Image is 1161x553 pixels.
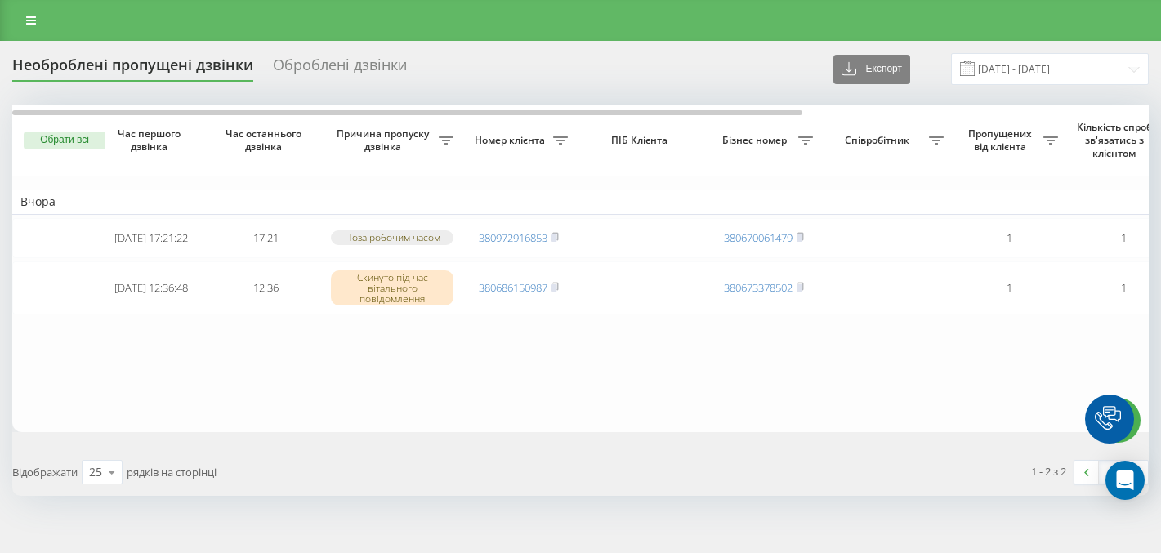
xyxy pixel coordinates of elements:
span: рядків на сторінці [127,465,217,479]
span: Співробітник [829,134,929,147]
span: Відображати [12,465,78,479]
td: [DATE] 12:36:48 [94,261,208,315]
div: Скинуто під час вітального повідомлення [331,270,453,306]
td: 17:21 [208,218,323,258]
button: Експорт [833,55,910,84]
a: 1 [1099,461,1123,484]
td: 12:36 [208,261,323,315]
div: Open Intercom Messenger [1105,461,1145,500]
div: Поза робочим часом [331,230,453,244]
span: Час першого дзвінка [107,127,195,153]
a: 380972916853 [479,230,547,245]
span: Причина пропуску дзвінка [331,127,439,153]
div: Необроблені пропущені дзвінки [12,56,253,82]
td: [DATE] 17:21:22 [94,218,208,258]
a: 380686150987 [479,280,547,295]
div: Оброблені дзвінки [273,56,407,82]
div: 25 [89,464,102,480]
button: Обрати всі [24,132,105,149]
span: Бізнес номер [715,134,798,147]
span: Час останнього дзвінка [221,127,310,153]
span: Пропущених від клієнта [960,127,1043,153]
a: 380670061479 [724,230,793,245]
span: ПІБ Клієнта [590,134,693,147]
td: 1 [952,218,1066,258]
a: 380673378502 [724,280,793,295]
span: Кількість спроб зв'язатись з клієнтом [1074,121,1158,159]
td: 1 [952,261,1066,315]
span: Номер клієнта [470,134,553,147]
div: 1 - 2 з 2 [1031,463,1066,479]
